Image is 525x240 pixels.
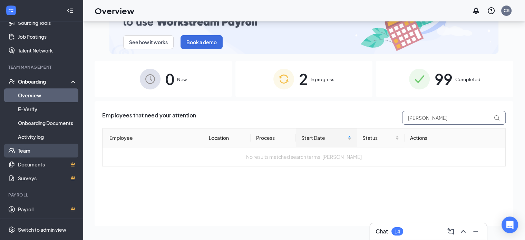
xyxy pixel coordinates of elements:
[376,228,388,235] h3: Chat
[8,192,76,198] div: Payroll
[18,116,77,130] a: Onboarding Documents
[18,130,77,144] a: Activity log
[405,128,505,147] th: Actions
[103,147,505,166] td: No results matched search terms: [PERSON_NAME]
[311,76,334,83] span: In progress
[8,226,15,233] svg: Settings
[18,171,77,185] a: SurveysCrown
[395,229,400,234] div: 14
[18,226,66,233] div: Switch to admin view
[402,111,506,125] input: Search by Name, Job Posting, or Process
[102,111,196,125] span: Employees that need your attention
[458,226,469,237] button: ChevronUp
[447,227,455,236] svg: ComposeMessage
[470,226,481,237] button: Minimize
[18,88,77,102] a: Overview
[18,78,71,85] div: Onboarding
[487,7,495,15] svg: QuestionInfo
[18,16,77,30] a: Sourcing Tools
[435,67,453,91] span: 99
[8,78,15,85] svg: UserCheck
[165,67,174,91] span: 0
[95,5,134,17] h1: Overview
[472,7,480,15] svg: Notifications
[18,44,77,57] a: Talent Network
[362,134,394,142] span: Status
[203,128,251,147] th: Location
[459,227,467,236] svg: ChevronUp
[67,7,74,14] svg: Collapse
[18,202,77,216] a: PayrollCrown
[8,7,14,14] svg: WorkstreamLogo
[181,35,223,49] button: Book a demo
[18,157,77,171] a: DocumentsCrown
[103,128,203,147] th: Employee
[455,76,480,83] span: Completed
[18,30,77,44] a: Job Postings
[8,64,76,70] div: Team Management
[251,128,296,147] th: Process
[299,67,308,91] span: 2
[123,35,174,49] button: See how it works
[18,144,77,157] a: Team
[504,8,509,13] div: CB
[18,102,77,116] a: E-Verify
[445,226,456,237] button: ComposeMessage
[357,128,405,147] th: Status
[502,217,518,233] div: Open Intercom Messenger
[301,134,346,142] span: Start Date
[471,227,480,236] svg: Minimize
[177,76,187,83] span: New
